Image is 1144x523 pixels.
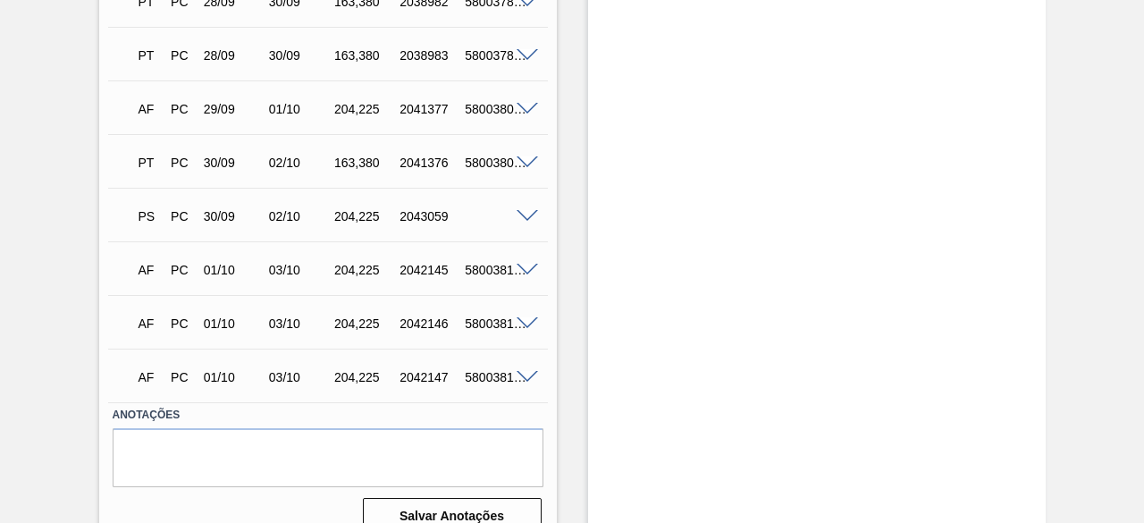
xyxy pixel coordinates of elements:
[139,102,161,116] p: AF
[330,48,400,63] div: 163,380
[395,209,466,224] div: 2043059
[265,102,335,116] div: 01/10/2025
[199,102,270,116] div: 29/09/2025
[330,102,400,116] div: 204,225
[460,156,531,170] div: 5800380845
[265,48,335,63] div: 30/09/2025
[139,316,161,331] p: AF
[139,370,161,384] p: AF
[134,304,165,343] div: Aguardando Faturamento
[166,209,198,224] div: Pedido de Compra
[139,156,161,170] p: PT
[330,156,400,170] div: 163,380
[460,263,531,277] div: 5800381529
[395,370,466,384] div: 2042147
[395,316,466,331] div: 2042146
[395,102,466,116] div: 2041377
[395,263,466,277] div: 2042145
[199,370,270,384] div: 01/10/2025
[134,358,165,397] div: Aguardando Faturamento
[330,316,400,331] div: 204,225
[265,370,335,384] div: 03/10/2025
[460,48,531,63] div: 5800378248
[134,250,165,290] div: Aguardando Faturamento
[199,316,270,331] div: 01/10/2025
[113,402,543,428] label: Anotações
[199,48,270,63] div: 28/09/2025
[460,316,531,331] div: 5800381530
[166,316,198,331] div: Pedido de Compra
[330,209,400,224] div: 204,225
[199,156,270,170] div: 30/09/2025
[139,48,161,63] p: PT
[460,102,531,116] div: 5800380849
[139,263,161,277] p: AF
[134,143,165,182] div: Pedido em Trânsito
[166,48,198,63] div: Pedido de Compra
[134,36,165,75] div: Pedido em Trânsito
[166,263,198,277] div: Pedido de Compra
[395,156,466,170] div: 2041376
[330,370,400,384] div: 204,225
[139,209,161,224] p: PS
[265,316,335,331] div: 03/10/2025
[166,102,198,116] div: Pedido de Compra
[199,209,270,224] div: 30/09/2025
[265,209,335,224] div: 02/10/2025
[460,370,531,384] div: 5800381531
[265,263,335,277] div: 03/10/2025
[134,89,165,129] div: Aguardando Faturamento
[265,156,335,170] div: 02/10/2025
[166,156,198,170] div: Pedido de Compra
[330,263,400,277] div: 204,225
[134,197,165,236] div: Aguardando PC SAP
[166,370,198,384] div: Pedido de Compra
[199,263,270,277] div: 01/10/2025
[395,48,466,63] div: 2038983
